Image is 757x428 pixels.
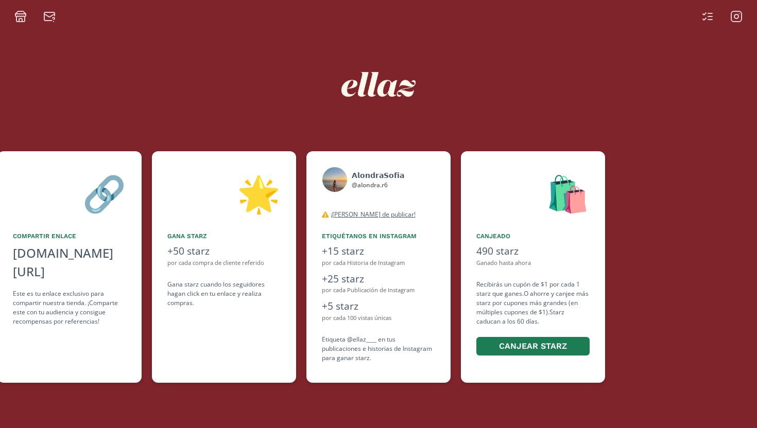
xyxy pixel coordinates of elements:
[331,210,416,219] u: ¡[PERSON_NAME] de publicar!
[476,259,590,267] div: Ganado hasta ahora
[13,289,126,326] div: Este es tu enlace exclusivo para compartir nuestra tienda. ¡Comparte este con tu audiencia y cons...
[322,272,435,287] div: +25 starz
[167,167,281,219] div: 🌟
[476,231,590,241] div: Canjeado
[167,280,281,308] div: Gana starz cuando los seguidores hagan click en tu enlace y realiza compras .
[322,335,435,363] div: Etiqueta @ellaz____ en tus publicaciones e historias de Instagram para ganar starz.
[167,259,281,267] div: por cada compra de cliente referido
[476,280,590,358] div: Recibirás un cupón de $1 por cada 1 starz que ganes. O ahorre y canjee más starz por cupones más ...
[352,170,404,181] div: 𝗔𝗹𝗼𝗻𝗱𝗿𝗮𝗦𝗼𝗳𝗶𝗮
[332,38,425,131] img: nKmKAABZpYV7
[322,167,348,192] img: 460859744_1079880760175873_168687451491134834_n.jpg
[476,337,590,356] button: Canjear starz
[13,244,126,281] div: [DOMAIN_NAME][URL]
[167,231,281,241] div: Gana starz
[167,244,281,259] div: +50 starz
[322,286,435,295] div: por cada Publicación de Instagram
[476,167,590,219] div: 🛍️
[322,299,435,314] div: +5 starz
[13,167,126,219] div: 🔗
[322,314,435,323] div: por cada 100 vistas únicas
[322,231,435,241] div: Etiquétanos en Instagram
[322,259,435,267] div: por cada Historia de Instagram
[13,231,126,241] div: Compartir Enlace
[352,181,404,190] div: @ alondra.r6
[476,244,590,259] div: 490 starz
[322,244,435,259] div: +15 starz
